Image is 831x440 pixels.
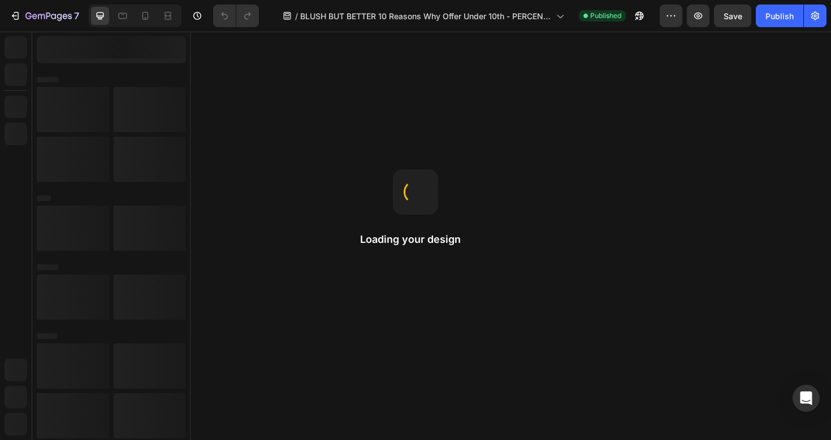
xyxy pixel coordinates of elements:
span: Save [724,11,742,21]
span: Published [590,11,621,21]
div: Publish [765,10,794,22]
span: / [295,10,298,22]
button: Publish [756,5,803,27]
h2: Loading your design [360,233,471,246]
div: Open Intercom Messenger [793,385,820,412]
button: Save [714,5,751,27]
button: 7 [5,5,84,27]
p: 7 [74,9,79,23]
span: BLUSH BUT BETTER 10 Reasons Why Offer Under 10th - PERCENT CLAIM [300,10,552,22]
div: Undo/Redo [213,5,259,27]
